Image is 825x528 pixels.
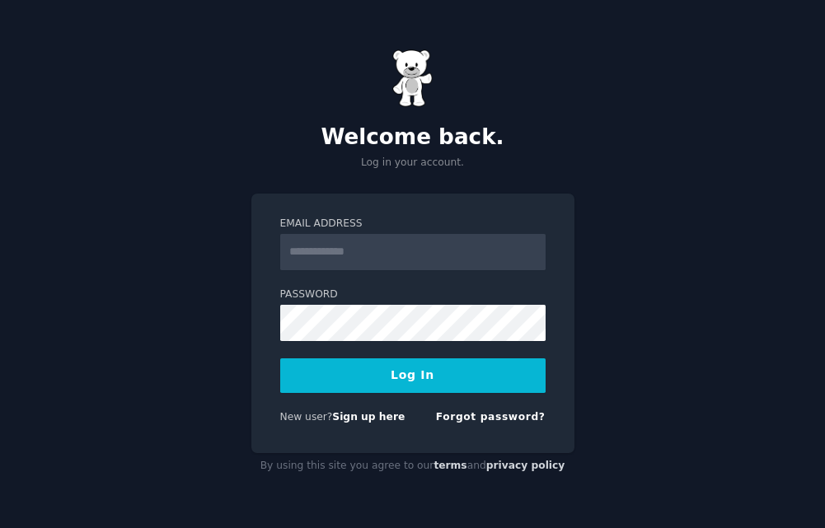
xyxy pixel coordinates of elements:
[434,460,466,471] a: terms
[392,49,434,107] img: Gummy Bear
[251,453,574,479] div: By using this site you agree to our and
[251,124,574,151] h2: Welcome back.
[280,217,546,231] label: Email Address
[280,411,333,423] span: New user?
[436,411,546,423] a: Forgot password?
[280,287,546,302] label: Password
[332,411,405,423] a: Sign up here
[251,156,574,171] p: Log in your account.
[280,358,546,393] button: Log In
[486,460,565,471] a: privacy policy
